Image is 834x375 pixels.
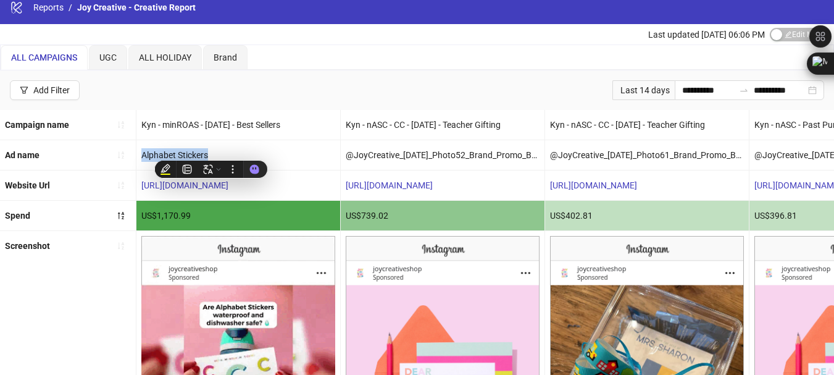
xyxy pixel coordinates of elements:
div: US$739.02 [341,201,544,230]
div: US$1,170.99 [136,201,340,230]
b: Website Url [5,180,50,190]
span: sort-ascending [117,242,125,250]
a: [URL][DOMAIN_NAME] [346,180,433,190]
span: filter [20,86,28,95]
div: US$402.81 [545,201,749,230]
div: Alphabet Stickers [136,140,340,170]
span: to [739,85,749,95]
div: Kyn - nASC - CC - [DATE] - Teacher Gifting [341,110,544,140]
button: Add Filter [10,80,80,100]
span: ALL HOLIDAY [139,53,191,62]
b: Ad name [5,150,40,160]
div: Kyn - nASC - CC - [DATE] - Teacher Gifting [545,110,749,140]
b: Spend [5,211,30,221]
div: @JoyCreative_[DATE]_Photo61_Brand_Promo_Back2SchoolTchGifts_JoyCreative_1x1 [545,140,749,170]
a: [URL][DOMAIN_NAME] [550,180,637,190]
b: Screenshot [5,241,50,251]
span: swap-right [739,85,749,95]
div: Last 14 days [612,80,675,100]
span: Brand [214,53,237,62]
b: Campaign name [5,120,69,130]
span: sort-ascending [117,151,125,159]
span: ALL CAMPAIGNS [11,53,77,62]
div: @JoyCreative_[DATE]_Photo52_Brand_Promo_Back2SchoolTchGifts_JoyCreative_1x1 [341,140,544,170]
span: sort-descending [117,211,125,220]
a: Reports [31,1,66,14]
div: Add Filter [33,85,70,95]
li: / [69,1,72,14]
div: Kyn - minROAS - [DATE] - Best Sellers [136,110,340,140]
span: UGC [99,53,117,62]
a: [URL][DOMAIN_NAME] [141,180,228,190]
span: Joy Creative - Creative Report [77,2,196,12]
span: sort-ascending [117,120,125,129]
span: Last updated [DATE] 06:06 PM [648,30,765,40]
span: sort-ascending [117,181,125,190]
